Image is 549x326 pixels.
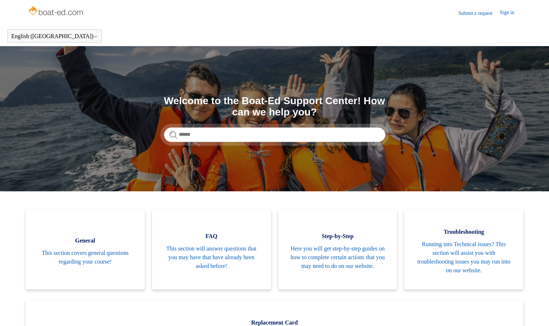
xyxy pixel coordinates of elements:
span: General [37,236,134,245]
a: Submit a request [458,9,500,17]
button: English ([GEOGRAPHIC_DATA]) [11,33,98,40]
a: Sign in [500,9,521,17]
span: Running into Technical issues? This section will assist you with troubleshooting issues you may r... [415,240,512,275]
a: Step-by-Step Here you will get step-by-step guides on how to complete certain actions that you ma... [278,209,397,289]
a: FAQ This section will answer questions that you may have that have already been asked before! [152,209,271,289]
span: FAQ [163,232,260,241]
input: Search [164,127,385,142]
a: General This section covers general questions regarding your course! [26,209,145,289]
span: This section covers general questions regarding your course! [37,249,134,266]
h1: Welcome to the Boat-Ed Support Center! How can we help you? [164,95,385,118]
span: Here you will get step-by-step guides on how to complete certain actions that you may need to do ... [289,244,386,270]
div: Live chat [525,302,544,321]
span: This section will answer questions that you may have that have already been asked before! [163,244,260,270]
img: Boat-Ed Help Center home page [28,4,85,19]
span: Step-by-Step [289,232,386,241]
a: Troubleshooting Running into Technical issues? This section will assist you with troubleshooting ... [404,209,523,289]
span: Troubleshooting [415,228,512,236]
